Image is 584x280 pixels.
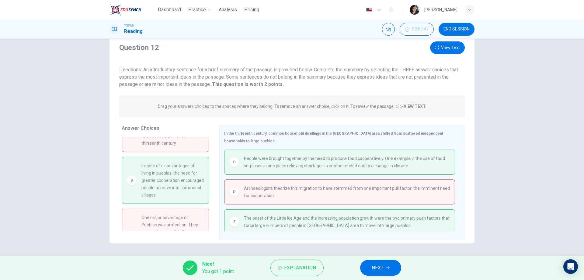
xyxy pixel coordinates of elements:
div: Open Intercom Messenger [563,259,578,274]
span: Directions: An introductory sentence for a brief summary of the passage is provided below. Comple... [119,67,458,87]
img: Profile picture [410,5,419,15]
span: Pricing [244,6,259,13]
div: Mute [382,23,395,36]
h1: Reading [124,28,143,35]
img: EduSynch logo [109,4,141,16]
span: Analysis [219,6,237,13]
span: Explanation [284,264,316,272]
div: E [229,217,239,227]
button: Practice [186,4,214,15]
span: TOEFL® [124,23,134,28]
div: [PERSON_NAME] [424,6,457,13]
span: In the thirteenth century, common household dwellings in the [GEOGRAPHIC_DATA] area shifted from ... [224,131,443,143]
h4: Question 12 [119,43,159,52]
button: 00:09:47 [400,23,434,36]
span: Nice! [202,261,234,268]
strong: VIEW TEXT. [404,104,426,109]
span: In spite of disadvantages of living in pueblos, the need for greater cooperation encouraged peopl... [141,162,204,199]
span: One major advantage of Pueblos was protection. They were only accessible from a ladder able to be... [141,214,204,258]
div: C [229,157,239,167]
span: Practice [188,6,206,13]
button: Dashboard [155,4,183,15]
button: Explanation [270,260,324,276]
div: Hide [400,23,434,36]
img: en [365,8,373,12]
button: Analysis [216,4,239,15]
a: EduSynch logo [109,4,155,16]
span: The onset of the Little Ice Age and the increasing population growth were the two primary push fa... [244,214,450,229]
div: B [127,175,137,185]
button: END SESSION [439,23,474,36]
span: Archaeologists theorize this migration to have stemmed from one important pull factor: the immine... [244,185,450,199]
button: View Text [430,41,465,54]
span: NEXT [372,264,384,272]
span: 00:09:47 [412,27,429,32]
button: NEXT [360,260,401,276]
span: Dashboard [158,6,181,13]
span: You got 1 point [202,268,234,275]
span: END SESSION [443,27,470,32]
strong: This question is worth 2 points. [211,81,284,87]
span: People were brought together by the need to produce food cooperatively. One example is the use of... [244,155,450,169]
span: Answer Choices [122,125,159,131]
div: D [229,187,239,197]
p: Drag your answers choices to the spaces where they belong. To remove an answer choice, click on i... [158,104,426,109]
button: Pricing [242,4,262,15]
